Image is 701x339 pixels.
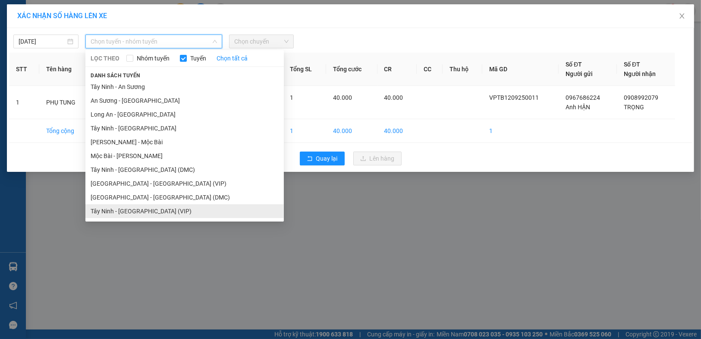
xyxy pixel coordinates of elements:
[9,53,39,86] th: STT
[489,94,539,101] span: VPTB1209250011
[624,94,658,101] span: 0908992079
[19,37,66,46] input: 13/09/2025
[187,54,210,63] span: Tuyến
[85,94,284,108] li: An Sương - [GEOGRAPHIC_DATA]
[85,190,284,204] li: [GEOGRAPHIC_DATA] - [GEOGRAPHIC_DATA] (DMC)
[17,12,107,20] span: XÁC NHẬN SỐ HÀNG LÊN XE
[566,104,590,111] span: Anh HẬN
[85,72,145,79] span: Danh sách tuyến
[443,53,482,86] th: Thu hộ
[217,54,248,63] a: Chọn tất cả
[39,119,91,143] td: Tổng cộng
[377,53,417,86] th: CR
[353,152,402,165] button: uploadLên hàng
[482,53,559,86] th: Mã GD
[85,149,284,163] li: Mộc Bài - [PERSON_NAME]
[566,94,600,101] span: 0967686224
[333,94,352,101] span: 40.000
[85,177,284,190] li: [GEOGRAPHIC_DATA] - [GEOGRAPHIC_DATA] (VIP)
[307,155,313,162] span: rollback
[566,70,593,77] span: Người gửi
[212,39,217,44] span: down
[85,204,284,218] li: Tây Ninh - [GEOGRAPHIC_DATA] (VIP)
[417,53,443,86] th: CC
[283,119,326,143] td: 1
[85,121,284,135] li: Tây Ninh - [GEOGRAPHIC_DATA]
[316,154,338,163] span: Quay lại
[624,104,644,111] span: TRỌNG
[39,53,91,86] th: Tên hàng
[624,61,640,68] span: Số ĐT
[377,119,417,143] td: 40.000
[9,86,39,119] td: 1
[91,54,119,63] span: LỌC THEO
[384,94,403,101] span: 40.000
[300,152,345,165] button: rollbackQuay lại
[624,70,656,77] span: Người nhận
[283,53,326,86] th: Tổng SL
[290,94,293,101] span: 1
[85,163,284,177] li: Tây Ninh - [GEOGRAPHIC_DATA] (DMC)
[679,13,685,19] span: close
[91,35,217,48] span: Chọn tuyến - nhóm tuyến
[482,119,559,143] td: 1
[326,53,377,86] th: Tổng cước
[234,35,289,48] span: Chọn chuyến
[566,61,582,68] span: Số ĐT
[85,135,284,149] li: [PERSON_NAME] - Mộc Bài
[670,4,694,29] button: Close
[133,54,173,63] span: Nhóm tuyến
[85,108,284,121] li: Long An - [GEOGRAPHIC_DATA]
[326,119,377,143] td: 40.000
[39,86,91,119] td: PHỤ TUNG
[85,80,284,94] li: Tây Ninh - An Sương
